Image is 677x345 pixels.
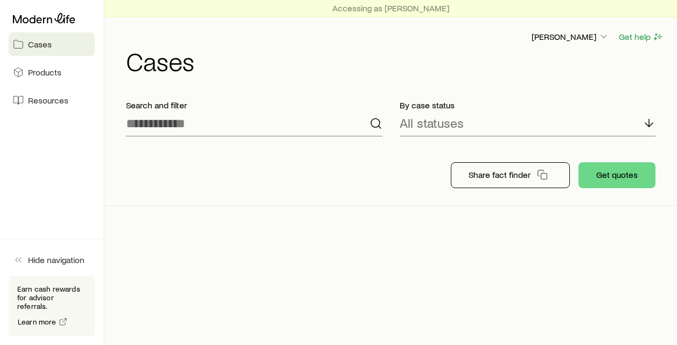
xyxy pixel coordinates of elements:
[9,32,95,56] a: Cases
[400,100,656,111] p: By case status
[400,115,464,130] p: All statuses
[451,162,570,188] button: Share fact finder
[9,88,95,112] a: Resources
[578,162,655,188] button: Get quotes
[469,169,531,180] p: Share fact finder
[28,39,52,50] span: Cases
[9,248,95,272] button: Hide navigation
[126,100,382,111] p: Search and filter
[17,285,86,310] p: Earn cash rewards for advisor referrals.
[28,95,68,106] span: Resources
[28,67,61,78] span: Products
[332,3,449,13] p: Accessing as [PERSON_NAME]
[28,254,85,265] span: Hide navigation
[126,48,664,74] h1: Cases
[532,31,609,42] p: [PERSON_NAME]
[531,31,610,44] button: [PERSON_NAME]
[9,276,95,336] div: Earn cash rewards for advisor referrals.Learn more
[618,31,664,43] button: Get help
[18,318,57,326] span: Learn more
[9,60,95,84] a: Products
